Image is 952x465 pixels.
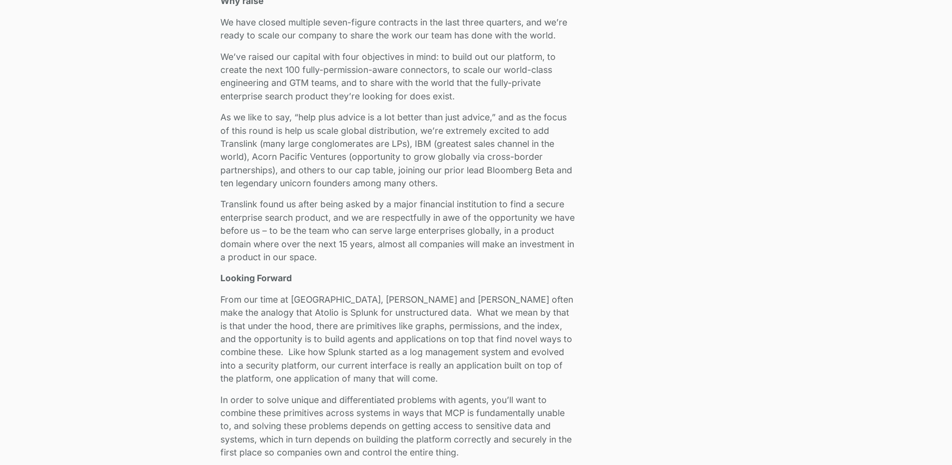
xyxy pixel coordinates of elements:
p: We have closed multiple seven-figure contracts in the last three quarters, and we’re ready to sca... [220,16,577,42]
p: We’ve raised our capital with four objectives in mind: to build out our platform, to create the n... [220,50,577,103]
p: Translink found us after being asked by a major financial institution to find a secure enterprise... [220,198,577,264]
p: In order to solve unique and differentiated problems with agents, you’ll want to combine these pr... [220,394,577,460]
iframe: Chat Widget [902,417,952,465]
strong: Looking Forward [220,273,292,283]
p: From our time at [GEOGRAPHIC_DATA], [PERSON_NAME] and [PERSON_NAME] often make the analogy that A... [220,293,577,386]
p: As we like to say, “help plus advice is a lot better than just advice,” and as the focus of this ... [220,111,577,190]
